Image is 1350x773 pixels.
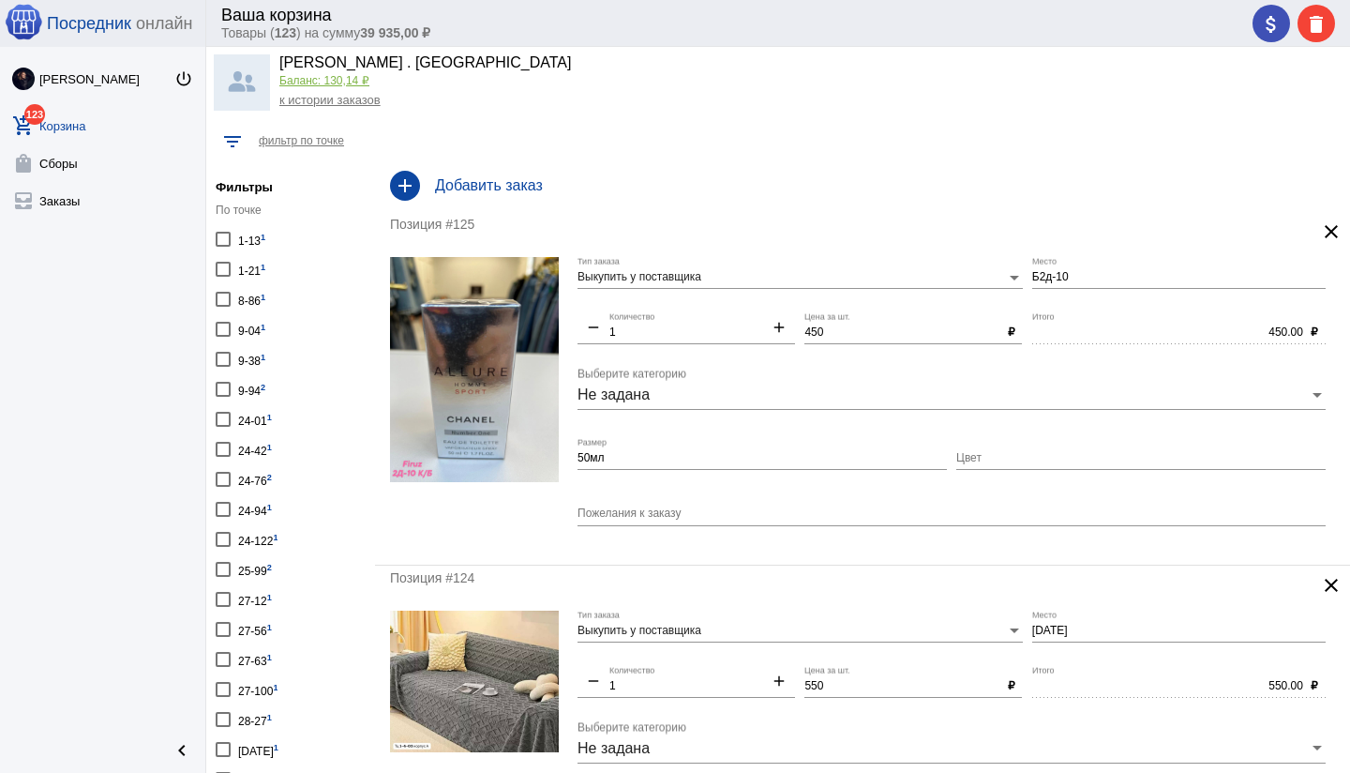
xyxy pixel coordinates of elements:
span: Не задана [577,740,650,756]
div: По точке [216,204,366,217]
small: 1 [273,683,277,692]
b: ₽ [1303,326,1326,339]
img: ZjU60p.jpg [390,257,559,482]
mat-icon: all_inbox [12,189,35,212]
small: 1 [267,443,272,452]
b: ₽ [1303,679,1326,692]
div: 24-122 [238,526,277,552]
small: 1 [273,533,277,542]
mat-icon: add [390,171,420,201]
b: ₽ [1000,679,1023,692]
span: онлайн [136,14,192,34]
mat-icon: clear [1320,574,1342,597]
div: 27-12 [238,586,272,612]
mat-icon: attach_money [1260,13,1282,36]
div: 1-21 [238,256,265,281]
small: 1 [274,743,278,752]
mat-icon: shopping_bag [12,152,35,174]
div: 27-56 [238,616,272,642]
span: Выкупить у поставщика [577,270,701,283]
mat-icon: remove [577,318,609,341]
div: 25-99 [238,556,272,582]
div: 24-94 [238,496,272,522]
mat-icon: power_settings_new [174,69,193,88]
a: Баланс: 130,14 ₽ [279,74,369,87]
img: kRIAh94apfJ-UxzWXM_JPQl4jbXQNQwHTcenkTIjQ2GYMm-VFCz1-Ujw6K9B0yHnlWetFgZK0OpRyBp4qZhGYG6-.jpg [12,68,35,90]
div: 9-94 [238,376,265,402]
h5: Фильтры [216,180,366,194]
span: Не задана [577,386,650,402]
small: 1 [267,653,272,662]
div: 27-63 [238,646,272,672]
img: apple-icon-60x60.png [5,3,42,40]
small: 1 [267,623,272,632]
mat-icon: add_shopping_cart [12,114,35,137]
h4: Добавить заказ [435,177,1335,194]
mat-icon: add [763,318,795,341]
div: 28-27 [238,706,272,732]
div: Товары ( ) на сумму [221,25,1234,40]
small: 1 [261,263,265,272]
a: к истории заказов [279,93,381,107]
small: 1 [261,353,265,362]
div: 1-13 [238,226,265,251]
span: Выкупить у поставщика [577,624,701,637]
mat-icon: remove [577,672,609,694]
small: 1 [267,593,272,602]
div: 24-76 [238,466,272,492]
span: фильтр по точке [259,134,344,147]
small: 1 [261,293,265,302]
b: ₽ [1000,326,1023,339]
small: 1 [261,233,265,242]
mat-icon: add [763,672,795,694]
small: 1 [267,413,272,422]
mat-icon: chevron_left [171,739,193,762]
div: Ваша корзина [221,6,1234,25]
div: 9-38 [238,346,265,371]
img: QXFOsy.jpg [390,611,559,752]
span: Посредник [47,14,131,34]
div: Позиция #125 [390,217,1267,232]
div: [PERSON_NAME] . [GEOGRAPHIC_DATA] [279,54,571,74]
div: 27-100 [238,676,277,702]
small: 2 [261,383,265,392]
img: community_200.png [214,54,270,111]
mat-icon: clear [1320,220,1342,243]
b: 123 [275,25,296,40]
small: 1 [267,713,272,722]
small: 1 [267,503,272,512]
div: 24-01 [238,406,272,432]
small: 2 [267,473,272,482]
div: [PERSON_NAME] [39,72,174,86]
div: 24-42 [238,436,272,462]
small: 2 [267,563,272,572]
small: 1 [261,323,265,332]
b: 39 935,00 ₽ [360,25,430,40]
mat-icon: filter_list [221,130,244,153]
mat-icon: delete [1305,13,1327,36]
div: Позиция #124 [390,570,1267,585]
div: 8-86 [238,286,265,311]
div: [DATE] [238,736,278,762]
div: 9-04 [238,316,265,341]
